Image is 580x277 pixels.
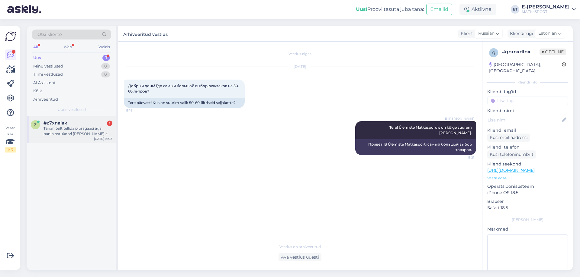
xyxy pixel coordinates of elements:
[94,137,112,141] div: [DATE] 16:53
[5,31,16,42] img: Askly Logo
[33,71,63,77] div: Tiimi vestlused
[487,198,568,205] p: Brauser
[124,98,245,108] div: Tere päevast! Kus on suurim valik 50-60-liitriseid seljakotte?
[128,83,240,93] span: Добрый день! Где самый большой выбор рюкзаков на 50-60 литров?
[487,134,530,142] div: Küsi meiliaadressi
[356,6,367,12] b: Uus!
[487,89,568,95] p: Kliendi tag'id
[489,61,562,74] div: [GEOGRAPHIC_DATA], [GEOGRAPHIC_DATA]
[124,64,476,69] div: [DATE]
[487,80,568,85] div: Kliendi info
[445,116,474,121] span: E-[PERSON_NAME]
[389,125,473,135] span: Tere! Ülemiste Matkaspordis on kõige suurem [PERSON_NAME].
[102,55,110,61] div: 1
[279,244,321,250] span: Vestlus on arhiveeritud
[507,30,533,37] div: Klienditugi
[279,253,321,261] div: Ava vestlus uuesti
[37,31,62,38] span: Otsi kliente
[426,4,452,15] button: Emailid
[63,43,73,51] div: Web
[101,71,110,77] div: 0
[538,30,557,37] span: Estonian
[522,5,570,9] div: E-[PERSON_NAME]
[492,50,495,55] span: q
[458,30,473,37] div: Klient
[452,155,474,160] span: 15:21
[487,161,568,167] p: Klienditeekond
[5,125,16,153] div: Vaata siia
[540,49,566,55] span: Offline
[478,30,495,37] span: Russian
[487,168,535,173] a: [URL][DOMAIN_NAME]
[487,108,568,114] p: Kliendi nimi
[96,43,111,51] div: Socials
[126,108,148,113] span: 15:16
[487,190,568,196] p: iPhone OS 18.5
[101,63,110,69] div: 0
[124,51,476,57] div: Vestlus algas
[355,139,476,155] div: Привет! В Ülemiste Matkasporti самый большой выбор товаров.
[43,126,112,137] div: Tahan teilt tellida pipragaasi aga panin ostukorvi [PERSON_NAME] ei saa.
[488,117,561,123] input: Lisa nimi
[58,107,86,112] span: Uued vestlused
[33,63,63,69] div: Minu vestlused
[123,30,168,38] label: Arhiveeritud vestlus
[487,217,568,222] div: [PERSON_NAME]
[487,175,568,181] p: Vaata edasi ...
[33,55,41,61] div: Uus
[522,9,570,14] div: MATKaSPORT
[522,5,576,14] a: E-[PERSON_NAME]MATKaSPORT
[32,43,39,51] div: All
[33,96,58,102] div: Arhiveeritud
[487,150,536,159] div: Küsi telefoninumbrit
[33,80,56,86] div: AI Assistent
[43,120,67,126] span: #z7xnaiak
[487,144,568,150] p: Kliendi telefon
[459,4,496,15] div: Aktiivne
[487,183,568,190] p: Operatsioonisüsteem
[487,96,568,105] input: Lisa tag
[487,226,568,232] p: Märkmed
[487,127,568,134] p: Kliendi email
[511,5,519,14] div: ET
[356,6,424,13] div: Proovi tasuta juba täna:
[502,48,540,55] div: # qnmxdlnx
[107,121,112,126] div: 1
[33,88,42,94] div: Kõik
[5,147,16,153] div: 1 / 3
[34,122,37,127] span: z
[487,205,568,211] p: Safari 18.5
